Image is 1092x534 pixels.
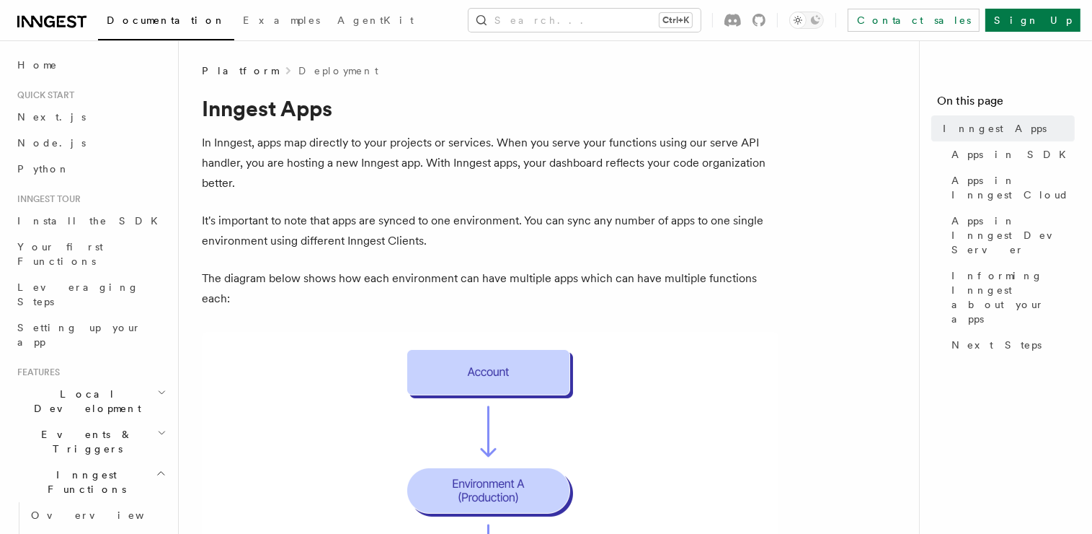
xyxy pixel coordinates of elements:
[12,468,156,496] span: Inngest Functions
[848,9,980,32] a: Contact sales
[243,14,320,26] span: Examples
[946,208,1075,263] a: Apps in Inngest Dev Server
[937,115,1075,141] a: Inngest Apps
[12,208,169,234] a: Install the SDK
[12,381,169,421] button: Local Development
[985,9,1080,32] a: Sign Up
[946,263,1075,332] a: Informing Inngest about your apps
[946,167,1075,208] a: Apps in Inngest Cloud
[951,214,1075,257] span: Apps in Inngest Dev Server
[12,130,169,156] a: Node.js
[951,173,1075,202] span: Apps in Inngest Cloud
[12,89,74,101] span: Quick start
[12,52,169,78] a: Home
[202,133,778,193] p: In Inngest, apps map directly to your projects or services. When you serve your functions using o...
[98,4,234,40] a: Documentation
[12,274,169,315] a: Leveraging Steps
[202,95,778,121] h1: Inngest Apps
[12,421,169,462] button: Events & Triggers
[951,338,1042,352] span: Next Steps
[329,4,422,39] a: AgentKit
[337,14,414,26] span: AgentKit
[202,268,778,309] p: The diagram below shows how each environment can have multiple apps which can have multiple funct...
[469,9,701,32] button: Search...Ctrl+K
[17,215,167,227] span: Install the SDK
[202,64,278,78] span: Platform
[946,332,1075,358] a: Next Steps
[17,281,139,307] span: Leveraging Steps
[12,315,169,355] a: Setting up your app
[31,509,179,521] span: Overview
[12,234,169,274] a: Your first Functions
[12,156,169,182] a: Python
[17,241,103,267] span: Your first Functions
[951,268,1075,326] span: Informing Inngest about your apps
[12,104,169,130] a: Next.js
[17,58,58,72] span: Home
[17,111,86,123] span: Next.js
[107,14,226,26] span: Documentation
[660,13,692,27] kbd: Ctrl+K
[12,193,81,205] span: Inngest tour
[12,367,60,378] span: Features
[943,121,1047,136] span: Inngest Apps
[25,502,169,528] a: Overview
[951,147,1075,162] span: Apps in SDK
[937,92,1075,115] h4: On this page
[17,137,86,149] span: Node.js
[202,211,778,251] p: It's important to note that apps are synced to one environment. You can sync any number of apps t...
[12,462,169,502] button: Inngest Functions
[234,4,329,39] a: Examples
[17,322,141,348] span: Setting up your app
[946,141,1075,167] a: Apps in SDK
[12,387,157,416] span: Local Development
[17,163,70,175] span: Python
[298,64,378,78] a: Deployment
[789,12,824,29] button: Toggle dark mode
[12,427,157,456] span: Events & Triggers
